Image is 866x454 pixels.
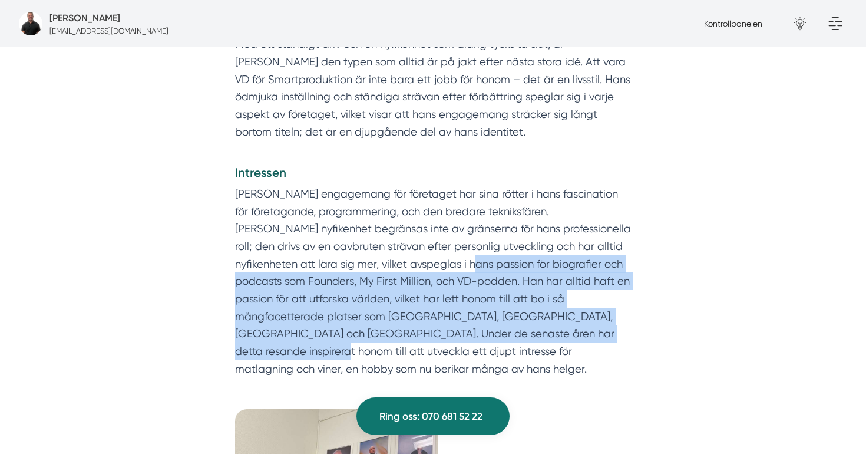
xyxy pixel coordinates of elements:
[235,164,631,185] h4: Intressen
[49,11,120,25] h5: Försäljare
[356,397,510,435] a: Ring oss: 070 681 52 22
[19,12,42,35] img: bild-pa-smartproduktion-foretag-webbyraer-i-borlange-dalarnas-lan.jpg
[49,25,168,37] p: [EMAIL_ADDRESS][DOMAIN_NAME]
[235,1,631,158] p: [PERSON_NAME] är inte bara grundaren av Smartproduktion; han är kärnan i ett företag som han bygg...
[235,185,631,378] p: [PERSON_NAME] engagemang för företaget har sina rötter i hans fascination för företagande, progra...
[379,409,482,425] span: Ring oss: 070 681 52 22
[704,19,762,28] a: Kontrollpanelen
